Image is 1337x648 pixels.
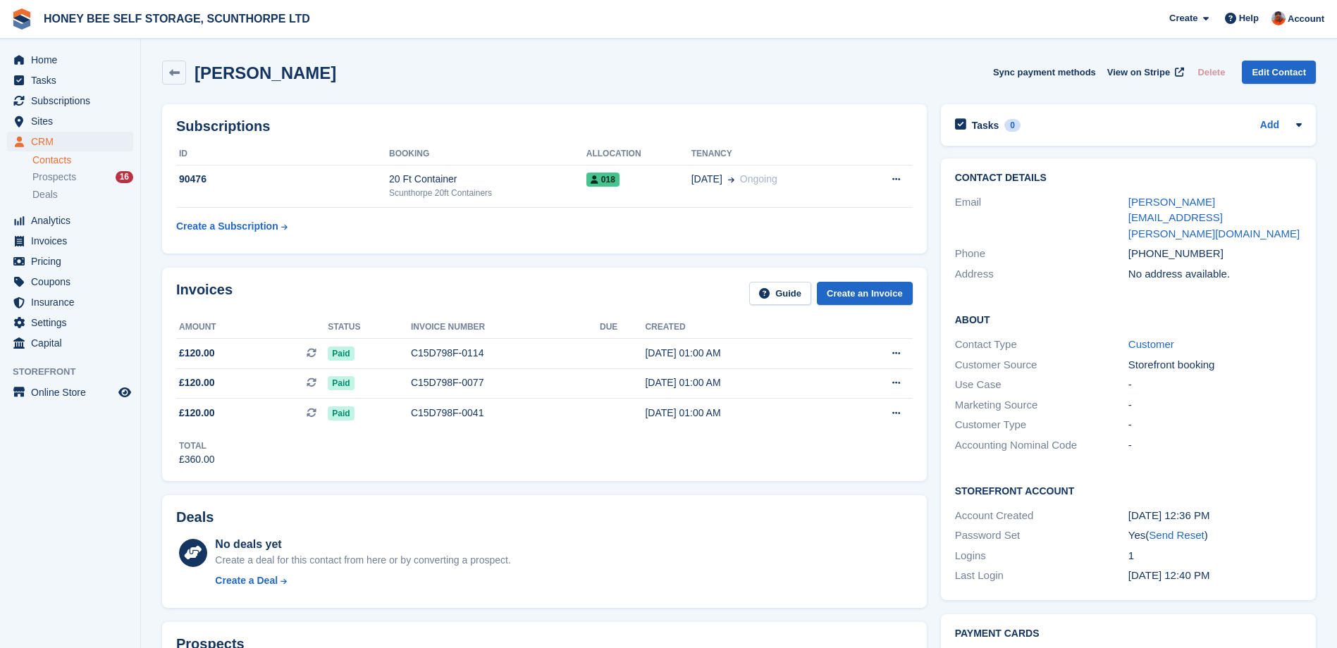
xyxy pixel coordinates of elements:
th: Allocation [586,143,691,166]
div: Create a deal for this contact from here or by converting a prospect. [215,553,510,568]
span: Create [1169,11,1197,25]
time: 2025-06-12 11:40:39 UTC [1128,569,1210,581]
th: Created [645,316,837,339]
div: No address available. [1128,266,1302,282]
div: Yes [1128,528,1302,544]
a: View on Stripe [1102,61,1187,84]
a: menu [7,111,133,131]
span: Paid [328,376,354,390]
a: menu [7,251,133,271]
a: menu [7,382,133,402]
span: Capital [31,333,116,353]
span: Paid [328,347,354,361]
h2: Tasks [972,119,999,132]
a: menu [7,50,133,70]
div: Accounting Nominal Code [955,437,1128,454]
span: Sites [31,111,116,131]
span: Ongoing [740,173,777,185]
a: menu [7,132,133,151]
h2: Storefront Account [955,483,1302,497]
a: menu [7,231,133,251]
div: [DATE] 01:00 AM [645,346,837,361]
div: Total [179,440,215,452]
span: View on Stripe [1107,66,1170,80]
span: Home [31,50,116,70]
span: Prospects [32,170,76,184]
div: Contact Type [955,337,1128,353]
div: Phone [955,246,1128,262]
span: Tasks [31,70,116,90]
th: Booking [389,143,586,166]
span: CRM [31,132,116,151]
a: Add [1260,118,1279,134]
th: Invoice number [411,316,600,339]
div: Scunthorpe 20ft Containers [389,187,586,199]
a: menu [7,211,133,230]
span: £120.00 [179,406,215,420]
a: Edit Contact [1242,61,1316,84]
span: Pricing [31,251,116,271]
div: [DATE] 01:00 AM [645,406,837,420]
button: Delete [1192,61,1231,84]
div: £360.00 [179,452,215,467]
a: HONEY BEE SELF STORAGE, SCUNTHORPE LTD [38,7,316,30]
span: [DATE] [691,172,722,187]
div: 16 [116,171,133,183]
div: - [1128,417,1302,433]
h2: Subscriptions [176,118,913,135]
button: Sync payment methods [993,61,1096,84]
a: Deals [32,187,133,202]
span: Settings [31,313,116,332]
div: Create a Deal [215,573,278,588]
div: - [1128,377,1302,393]
a: Create a Subscription [176,213,288,239]
div: C15D798F-0041 [411,406,600,420]
th: Status [328,316,411,339]
span: Storefront [13,365,140,379]
span: Help [1239,11,1259,25]
a: menu [7,313,133,332]
div: C15D798F-0077 [411,375,600,390]
span: Deals [32,188,58,201]
img: stora-icon-8386f47178a22dfd0bd8f6a31ec36ba5ce8667c1dd55bd0f319d3a0aa187defe.svg [11,8,32,30]
span: Coupons [31,272,116,292]
div: 0 [1004,119,1021,132]
a: menu [7,292,133,312]
th: Due [600,316,645,339]
a: Guide [749,282,811,305]
a: menu [7,272,133,292]
div: Customer Type [955,417,1128,433]
div: Address [955,266,1128,282]
span: Online Store [31,382,116,402]
a: menu [7,91,133,111]
div: 1 [1128,548,1302,564]
div: 20 Ft Container [389,172,586,187]
div: 90476 [176,172,389,187]
div: Marketing Source [955,397,1128,413]
div: Account Created [955,508,1128,524]
a: Contacts [32,154,133,167]
span: Subscriptions [31,91,116,111]
div: [PHONE_NUMBER] [1128,246,1302,262]
h2: Payment cards [955,628,1302,640]
a: menu [7,333,133,353]
div: - [1128,397,1302,413]
div: [DATE] 12:36 PM [1128,508,1302,524]
a: Send Reset [1149,529,1204,541]
h2: Deals [176,509,214,525]
div: C15D798F-0114 [411,346,600,361]
a: Customer [1128,338,1174,350]
div: No deals yet [215,536,510,553]
div: Create a Subscription [176,219,278,234]
span: £120.00 [179,346,215,361]
div: Last Login [955,568,1128,584]
h2: Contact Details [955,173,1302,184]
a: menu [7,70,133,90]
img: Abbie Tucker [1271,11,1286,25]
div: Customer Source [955,357,1128,373]
span: £120.00 [179,375,215,390]
div: Use Case [955,377,1128,393]
a: Create a Deal [215,573,510,588]
span: Invoices [31,231,116,251]
span: 018 [586,173,620,187]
